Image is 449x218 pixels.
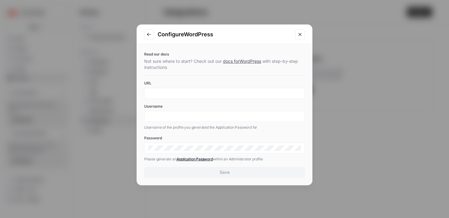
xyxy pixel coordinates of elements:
[295,30,305,39] button: Close modal
[144,135,305,141] label: Password
[144,124,305,130] p: Username of the profile you generated the Application Password for
[177,157,213,161] a: Application Password
[144,156,305,162] p: Please generate an within an Administrator profile
[144,167,305,178] button: Save
[144,80,305,86] label: URL
[144,30,154,39] button: Go to previous step
[144,58,305,70] p: Not sure where to start? Check out our with step-by-step instructions
[220,169,230,175] div: Save
[158,30,291,39] h2: Configure WordPress
[144,104,305,109] label: Username
[144,52,305,57] p: Read our docs
[223,59,261,64] a: docs forWordPress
